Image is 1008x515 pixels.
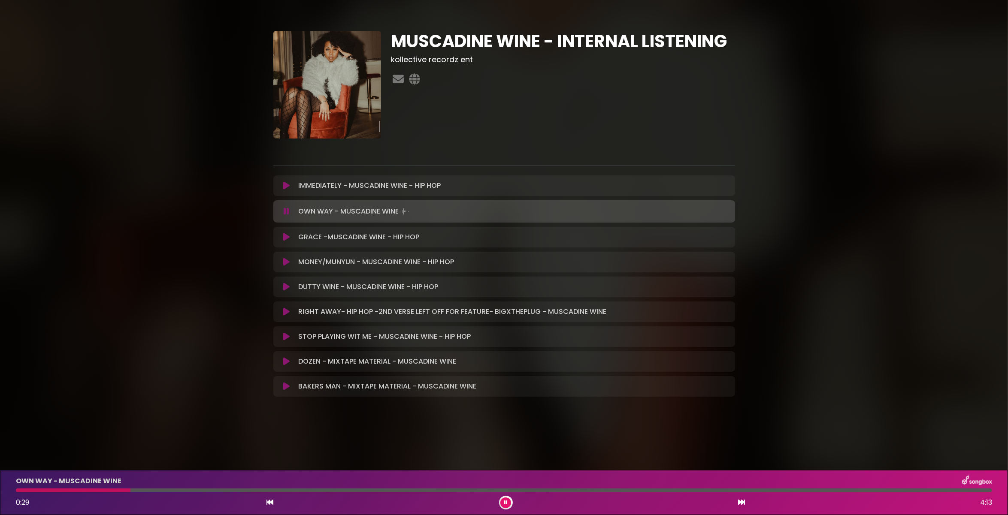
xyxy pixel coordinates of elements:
[298,282,438,292] p: DUTTY WINE - MUSCADINE WINE - HIP HOP
[399,205,411,217] img: waveform4.gif
[298,232,419,242] p: GRACE -MUSCADINE WINE - HIP HOP
[298,257,454,267] p: MONEY/MUNYUN - MUSCADINE WINE - HIP HOP
[298,181,441,191] p: IMMEDIATELY - MUSCADINE WINE - HIP HOP
[298,381,476,392] p: BAKERS MAN - MIXTAPE MATERIAL - MUSCADINE WINE
[298,307,606,317] p: RIGHT AWAY- HIP HOP -2ND VERSE LEFT OFF FOR FEATURE- BIGXTHEPLUG - MUSCADINE WINE
[391,55,735,64] h3: kollective recordz ent
[391,31,735,51] h1: MUSCADINE WINE - INTERNAL LISTENING
[298,205,411,217] p: OWN WAY - MUSCADINE WINE
[298,356,456,367] p: DOZEN - MIXTAPE MATERIAL - MUSCADINE WINE
[298,331,471,342] p: STOP PLAYING WIT ME - MUSCADINE WINE - HIP HOP
[273,31,381,139] img: wHsYy1qUQaaYtlmcbSXc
